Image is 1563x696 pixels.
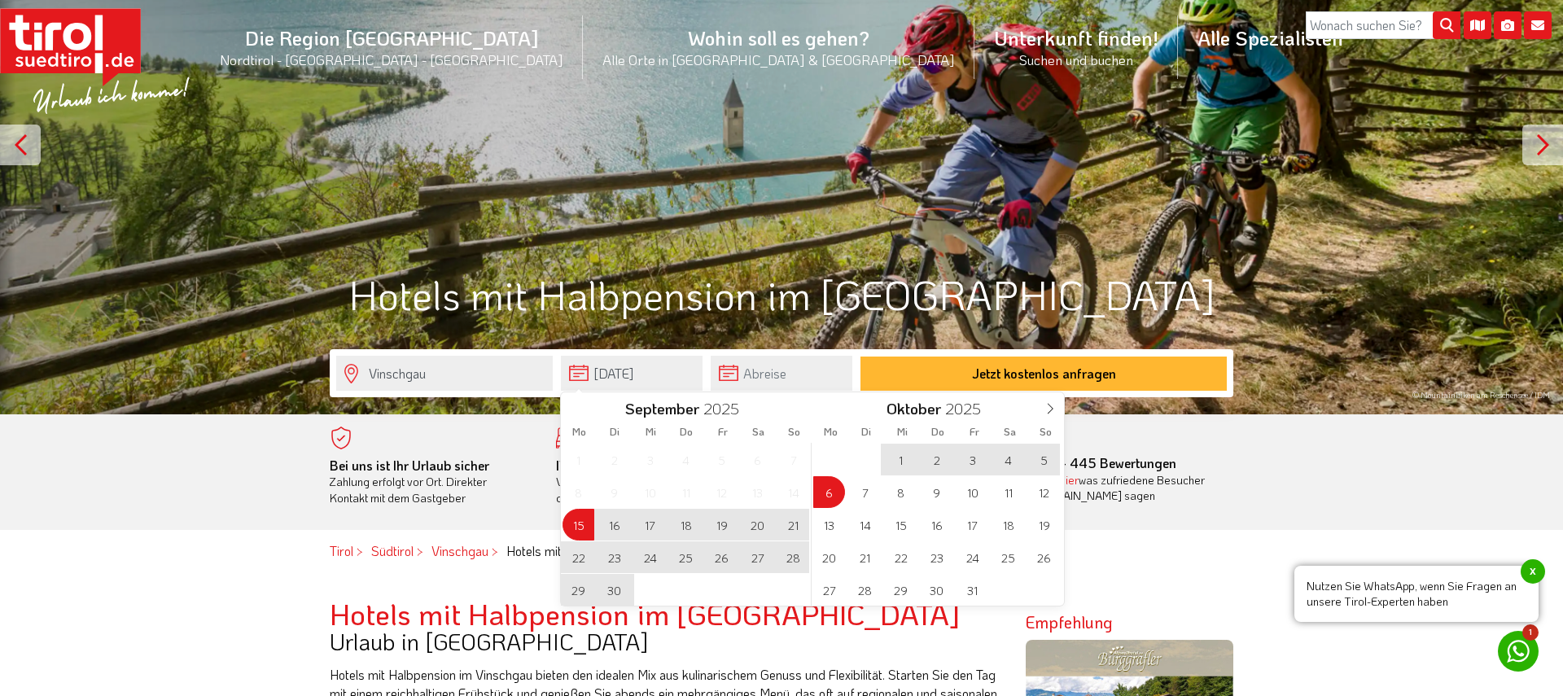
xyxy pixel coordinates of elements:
[974,7,1178,86] a: Unterkunft finden!Suchen und buchen
[992,509,1024,541] span: Oktober 18, 2025
[992,427,1028,437] span: Sa
[887,401,941,417] span: Oktober
[992,476,1024,508] span: Oktober 11, 2025
[848,427,884,437] span: Di
[711,356,852,391] input: Abreise
[812,427,848,437] span: Mo
[957,509,988,541] span: Oktober 17, 2025
[598,509,630,541] span: September 16, 2025
[706,444,738,475] span: September 5, 2025
[668,427,704,437] span: Do
[742,444,773,475] span: September 6, 2025
[1028,444,1060,475] span: Oktober 5, 2025
[563,444,594,475] span: September 1, 2025
[920,427,956,437] span: Do
[706,509,738,541] span: September 19, 2025
[1522,624,1539,641] span: 1
[598,444,630,475] span: September 2, 2025
[994,50,1158,68] small: Suchen und buchen
[597,427,633,437] span: Di
[921,541,952,573] span: Oktober 23, 2025
[670,509,702,541] span: September 18, 2025
[1498,631,1539,672] a: 1 Nutzen Sie WhatsApp, wenn Sie Fragen an unsere Tirol-Experten habenx
[741,427,777,437] span: Sa
[634,444,666,475] span: September 3, 2025
[598,574,630,606] span: September 30, 2025
[1028,427,1064,437] span: So
[598,541,630,573] span: September 23, 2025
[670,541,702,573] span: September 25, 2025
[556,457,725,474] b: Ihr Traumurlaub beginnt hier!
[330,598,1001,630] h2: Hotels mit Halbpension im [GEOGRAPHIC_DATA]
[583,7,974,86] a: Wohin soll es gehen?Alle Orte in [GEOGRAPHIC_DATA] & [GEOGRAPHIC_DATA]
[561,427,597,437] span: Mo
[561,356,703,391] input: Anreise
[330,457,532,506] div: Zahlung erfolgt vor Ort. Direkter Kontakt mit dem Gastgeber
[556,457,758,506] div: Von der Buchung bis zum Aufenthalt, der gesamte Ablauf ist unkompliziert
[921,574,952,606] span: Oktober 30, 2025
[885,509,917,541] span: Oktober 15, 2025
[921,509,952,541] span: Oktober 16, 2025
[813,476,845,508] span: Oktober 6, 2025
[336,356,553,391] input: Wo soll's hingehen?
[220,50,563,68] small: Nordtirol - [GEOGRAPHIC_DATA] - [GEOGRAPHIC_DATA]
[957,541,988,573] span: Oktober 24, 2025
[1008,472,1210,504] div: was zufriedene Besucher über [DOMAIN_NAME] sagen
[957,444,988,475] span: Oktober 3, 2025
[602,50,955,68] small: Alle Orte in [GEOGRAPHIC_DATA] & [GEOGRAPHIC_DATA]
[1178,7,1363,68] a: Alle Spezialisten
[670,444,702,475] span: September 4, 2025
[1306,11,1460,39] input: Wonach suchen Sie?
[742,509,773,541] span: September 20, 2025
[742,541,773,573] span: September 27, 2025
[634,509,666,541] span: September 17, 2025
[633,427,668,437] span: Mi
[813,574,845,606] span: Oktober 27, 2025
[849,476,881,508] span: Oktober 7, 2025
[813,509,845,541] span: Oktober 13, 2025
[634,476,666,508] span: September 10, 2025
[860,357,1227,391] button: Jetzt kostenlos anfragen
[885,444,917,475] span: Oktober 1, 2025
[1464,11,1491,39] i: Karte öffnen
[431,542,488,559] a: Vinschgau
[777,476,809,508] span: September 14, 2025
[625,401,699,417] span: September
[1524,11,1552,39] i: Kontakt
[563,541,594,573] span: September 22, 2025
[330,629,1001,654] h3: Urlaub in [GEOGRAPHIC_DATA]
[1028,541,1060,573] span: Oktober 26, 2025
[1008,454,1176,471] b: - 445 Bewertungen
[706,476,738,508] span: September 12, 2025
[813,541,845,573] span: Oktober 20, 2025
[921,444,952,475] span: Oktober 2, 2025
[1028,509,1060,541] span: Oktober 19, 2025
[371,542,414,559] a: Südtirol
[849,541,881,573] span: Oktober 21, 2025
[598,476,630,508] span: September 9, 2025
[1028,476,1060,508] span: Oktober 12, 2025
[563,476,594,508] span: September 8, 2025
[957,427,992,437] span: Fr
[706,541,738,573] span: September 26, 2025
[506,542,633,559] em: Hotels mit Halbpension
[742,476,773,508] span: September 13, 2025
[992,541,1024,573] span: Oktober 25, 2025
[670,476,702,508] span: September 11, 2025
[957,574,988,606] span: Oktober 31, 2025
[330,272,1233,317] h1: Hotels mit Halbpension im [GEOGRAPHIC_DATA]
[330,457,489,474] b: Bei uns ist Ihr Urlaub sicher
[563,574,594,606] span: September 29, 2025
[705,427,741,437] span: Fr
[885,541,917,573] span: Oktober 22, 2025
[921,476,952,508] span: Oktober 9, 2025
[699,398,753,418] input: Year
[992,444,1024,475] span: Oktober 4, 2025
[200,7,583,86] a: Die Region [GEOGRAPHIC_DATA]Nordtirol - [GEOGRAPHIC_DATA] - [GEOGRAPHIC_DATA]
[941,398,995,418] input: Year
[777,541,809,573] span: September 28, 2025
[1026,611,1113,633] strong: Empfehlung
[1294,566,1539,622] span: Nutzen Sie WhatsApp, wenn Sie Fragen an unsere Tirol-Experten haben
[330,542,353,559] a: Tirol
[957,476,988,508] span: Oktober 10, 2025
